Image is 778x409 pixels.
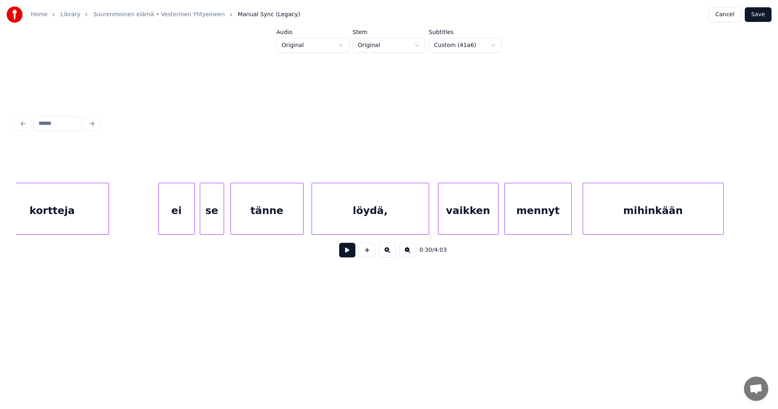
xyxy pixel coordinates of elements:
div: Avoin keskustelu [744,377,768,401]
img: youka [6,6,23,23]
label: Subtitles [429,29,502,35]
a: Suurenmoinen elämä • Vesterinen Yhtyeineen [93,11,225,19]
span: 0:30 [419,246,432,254]
label: Audio [276,29,349,35]
div: / [419,246,439,254]
label: Stem [353,29,425,35]
button: Cancel [708,7,741,22]
button: Save [745,7,772,22]
a: Library [60,11,80,19]
nav: breadcrumb [31,11,300,19]
a: Home [31,11,47,19]
span: Manual Sync (Legacy) [238,11,300,19]
span: 4:03 [434,246,447,254]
